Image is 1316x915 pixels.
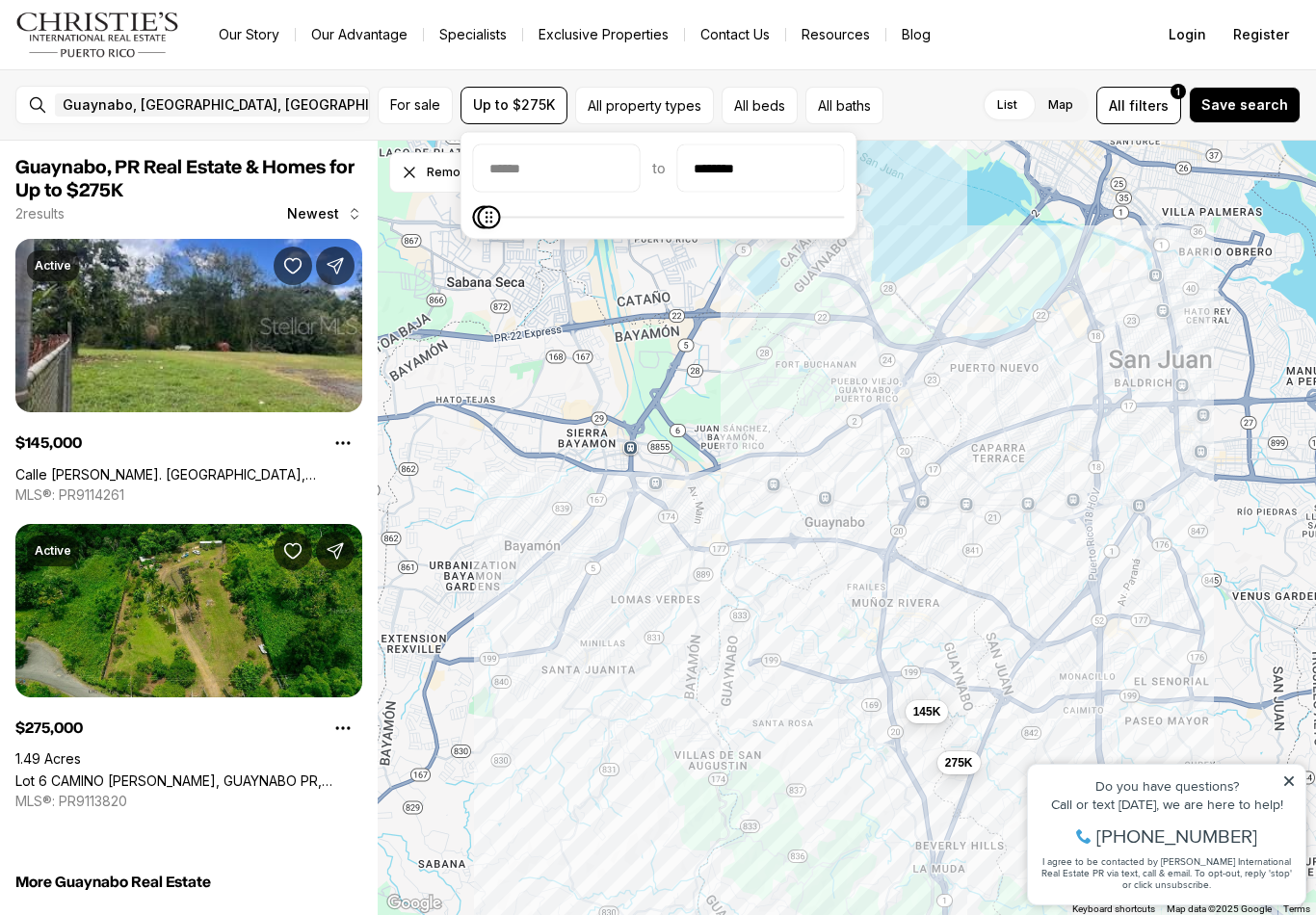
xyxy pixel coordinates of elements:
span: 145K [913,703,941,719]
button: Property options [324,424,362,462]
span: All [1109,95,1125,116]
span: For sale [390,97,440,113]
button: All property types [575,87,714,124]
button: Contact Us [685,21,785,48]
button: 275K [937,750,981,773]
span: Login [1169,27,1206,42]
div: Do you have questions? [20,43,278,57]
span: Minimum [473,206,496,229]
span: filters [1129,95,1169,116]
span: Maximum [477,206,500,229]
button: Property options [324,709,362,747]
button: Save search [1189,87,1301,123]
span: 1 [1176,84,1180,99]
button: Save Property: Lot 6 CAMINO PACO GALÁN [274,532,312,570]
a: Lot 6 CAMINO PACO GALÁN, GUAYNABO PR, 00966 [15,772,362,789]
input: priceMax [678,145,844,192]
span: Save search [1201,97,1288,113]
button: All beds [722,87,798,124]
button: Login [1157,15,1218,54]
button: Share Property [316,247,355,285]
p: Active [35,258,71,274]
button: For sale [378,87,453,124]
a: Blog [886,21,946,48]
button: All baths [805,87,883,124]
a: Calle Juan Ramos BO. GUARAGUAO, GUAYNABO PR, 00969 [15,466,362,483]
button: Newest [276,195,374,233]
span: 275K [945,754,973,770]
a: Our Story [203,21,295,48]
a: Resources [786,21,885,48]
label: List [982,88,1033,122]
button: Dismiss drawing [389,152,486,193]
h5: More Guaynabo Real Estate [15,873,362,892]
span: I agree to be contacted by [PERSON_NAME] International Real Estate PR via text, call & email. To ... [24,118,275,155]
button: Register [1222,15,1301,54]
span: [PHONE_NUMBER] [79,91,240,110]
a: Exclusive Properties [523,21,684,48]
span: Register [1233,27,1289,42]
span: Newest [287,206,339,222]
span: Guaynabo, PR Real Estate & Homes for Up to $275K [15,158,355,200]
span: to [652,161,666,176]
a: Specialists [424,21,522,48]
button: 145K [906,699,949,722]
button: Up to $275K [461,87,567,124]
span: Up to $275K [473,97,555,113]
label: Map [1033,88,1089,122]
button: Allfilters1 [1096,87,1181,124]
button: Save Property: Calle Juan Ramos BO. GUARAGUAO [274,247,312,285]
span: Guaynabo, [GEOGRAPHIC_DATA], [GEOGRAPHIC_DATA] [63,97,422,113]
input: priceMin [474,145,640,192]
button: Share Property [316,532,355,570]
img: logo [15,12,180,58]
p: 2 results [15,206,65,222]
a: Our Advantage [296,21,423,48]
div: Call or text [DATE], we are here to help! [20,62,278,75]
p: Active [35,543,71,559]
